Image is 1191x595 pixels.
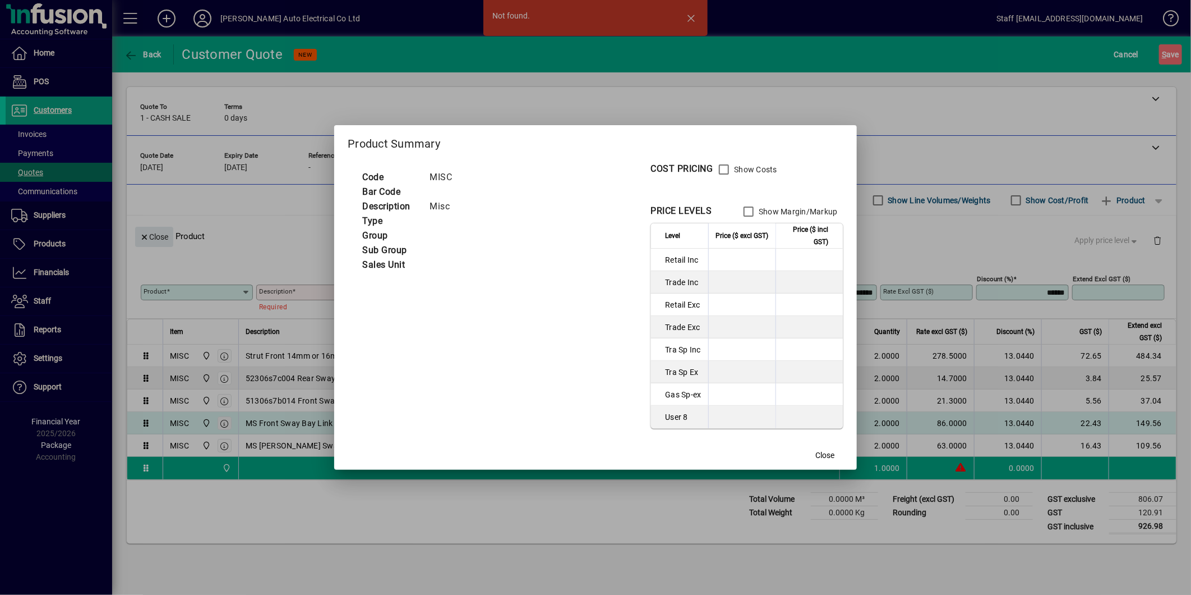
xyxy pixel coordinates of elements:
[357,214,424,228] td: Type
[756,206,838,217] label: Show Margin/Markup
[665,230,680,242] span: Level
[334,125,856,158] h2: Product Summary
[357,243,424,258] td: Sub Group
[357,185,424,199] td: Bar Code
[357,258,424,272] td: Sales Unit
[357,170,424,185] td: Code
[357,228,424,243] td: Group
[357,199,424,214] td: Description
[665,254,701,266] span: Retail Inc
[650,204,712,218] div: PRICE LEVELS
[807,445,843,465] button: Close
[424,170,491,185] td: MISC
[650,162,713,176] div: COST PRICING
[665,367,701,378] span: Tra Sp Ex
[665,411,701,423] span: User 8
[783,223,829,248] span: Price ($ incl GST)
[665,299,701,310] span: Retail Exc
[665,322,701,333] span: Trade Exc
[665,277,701,288] span: Trade Inc
[665,389,701,400] span: Gas Sp-ex
[732,164,777,175] label: Show Costs
[816,450,835,461] span: Close
[716,230,769,242] span: Price ($ excl GST)
[424,199,491,214] td: Misc
[665,344,701,355] span: Tra Sp Inc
